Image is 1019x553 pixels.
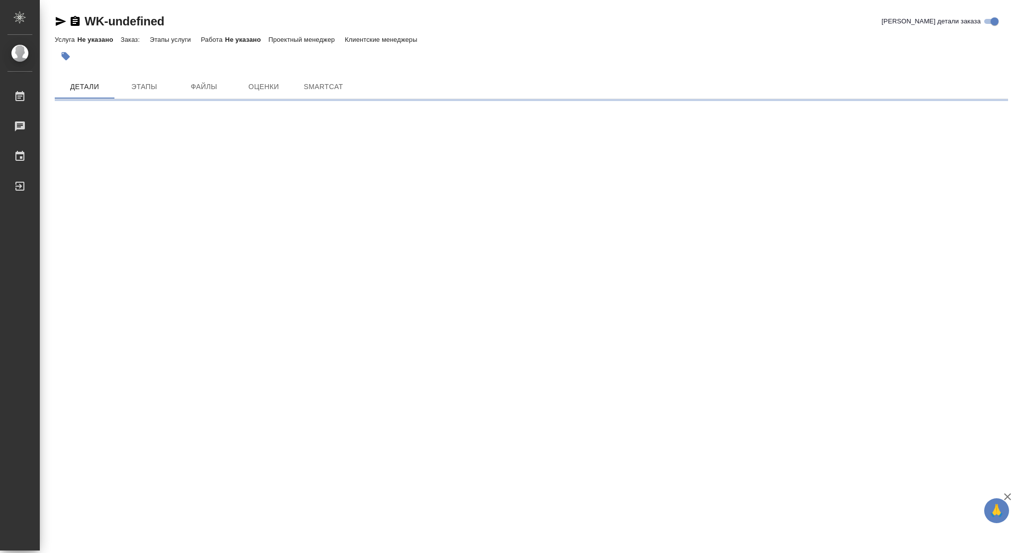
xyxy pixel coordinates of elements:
span: [PERSON_NAME] детали заказа [882,16,981,26]
p: Услуга [55,36,77,43]
button: Скопировать ссылку для ЯМессенджера [55,15,67,27]
button: Скопировать ссылку [69,15,81,27]
p: Этапы услуги [150,36,194,43]
span: SmartCat [300,81,347,93]
button: Добавить тэг [55,45,77,67]
span: 🙏 [988,500,1005,521]
p: Не указано [225,36,268,43]
p: Не указано [77,36,120,43]
p: Работа [201,36,225,43]
p: Проектный менеджер [268,36,337,43]
span: Этапы [120,81,168,93]
a: WK-undefined [85,14,164,28]
span: Детали [61,81,108,93]
span: Файлы [180,81,228,93]
p: Клиентские менеджеры [345,36,420,43]
span: Оценки [240,81,288,93]
p: Заказ: [120,36,142,43]
button: 🙏 [984,498,1009,523]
